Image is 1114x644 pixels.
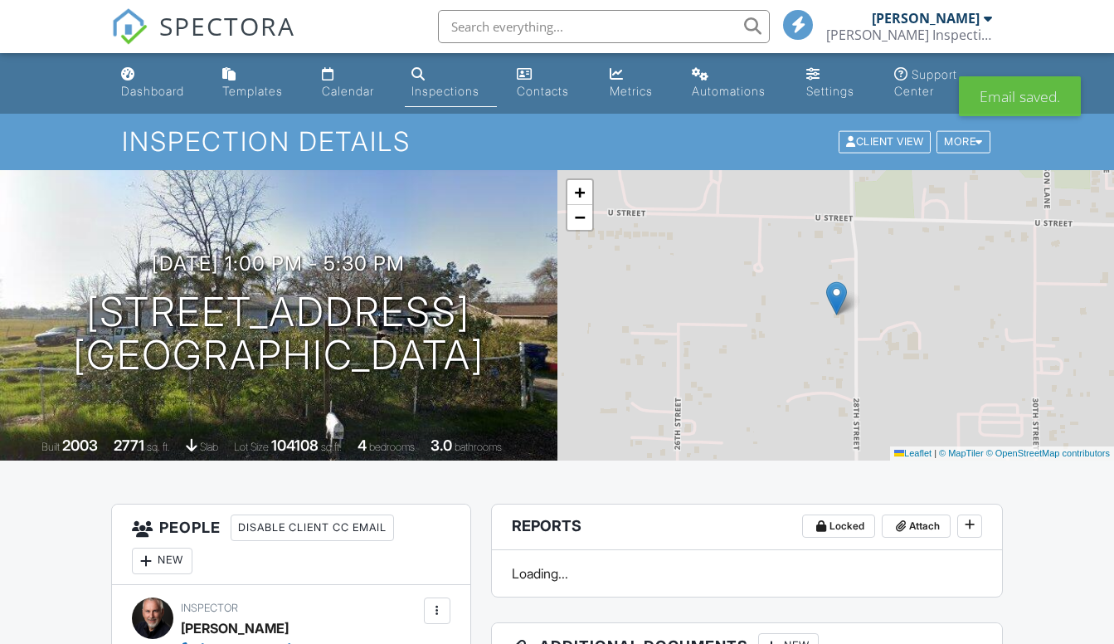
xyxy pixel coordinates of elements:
span: bathrooms [455,441,502,453]
a: Contacts [510,60,590,107]
div: Settings [806,84,854,98]
a: © MapTiler [939,448,984,458]
div: Inspections [411,84,479,98]
div: Dashboard [121,84,184,98]
a: Settings [800,60,873,107]
span: + [574,182,585,202]
span: sq. ft. [147,441,170,453]
div: Contacts [517,84,569,98]
div: Calendar [322,84,374,98]
a: Support Center [888,60,1000,107]
a: Templates [216,60,301,107]
img: The Best Home Inspection Software - Spectora [111,8,148,45]
a: Inspections [405,60,498,107]
h3: [DATE] 1:00 pm - 5:30 pm [152,252,405,275]
div: 2771 [114,437,144,454]
h1: Inspection Details [122,127,992,156]
div: Moylan Inspections [826,27,992,43]
span: Lot Size [234,441,269,453]
a: Metrics [603,60,673,107]
a: Zoom out [567,205,592,230]
div: 4 [358,437,367,454]
span: slab [200,441,218,453]
div: New [132,548,192,574]
span: | [934,448,936,458]
div: 2003 [62,437,98,454]
span: Inspector [181,602,238,614]
a: Calendar [315,60,392,107]
span: − [574,207,585,227]
a: Dashboard [114,60,202,107]
a: Client View [837,134,935,147]
a: Automations (Basic) [685,60,786,107]
div: [PERSON_NAME] [181,616,289,641]
h1: [STREET_ADDRESS] [GEOGRAPHIC_DATA] [73,290,484,378]
a: Leaflet [894,448,932,458]
a: SPECTORA [111,22,295,57]
img: Marker [826,281,847,315]
span: Built [41,441,60,453]
div: [PERSON_NAME] [872,10,980,27]
span: sq.ft. [321,441,342,453]
span: SPECTORA [159,8,295,43]
div: Metrics [610,84,653,98]
div: Support Center [894,67,957,98]
a: © OpenStreetMap contributors [986,448,1110,458]
div: Disable Client CC Email [231,515,394,541]
div: Templates [222,84,283,98]
div: 3.0 [431,437,452,454]
h3: People [112,505,470,585]
div: More [936,131,990,154]
div: 104108 [271,437,319,454]
a: Zoom in [567,180,592,205]
div: Automations [692,84,766,98]
input: Search everything... [438,10,770,43]
div: Client View [839,131,931,154]
div: Email saved. [959,76,1081,116]
span: bedrooms [369,441,415,453]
